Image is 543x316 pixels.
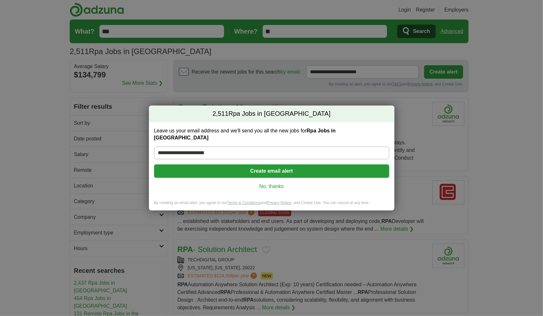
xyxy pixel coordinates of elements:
[213,109,229,118] span: 2,511
[154,164,389,178] button: Create email alert
[159,183,384,190] a: No, thanks
[149,200,394,211] div: By creating an email alert, you agree to our and , and Cookie Use. You can cancel at any time.
[267,201,291,205] a: Privacy Notice
[154,128,336,140] strong: Rpa Jobs in [GEOGRAPHIC_DATA]
[149,106,394,122] h2: Rpa Jobs in [GEOGRAPHIC_DATA]
[154,127,389,141] label: Leave us your email address and we'll send you all the new jobs for
[227,201,260,205] a: Terms & Conditions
